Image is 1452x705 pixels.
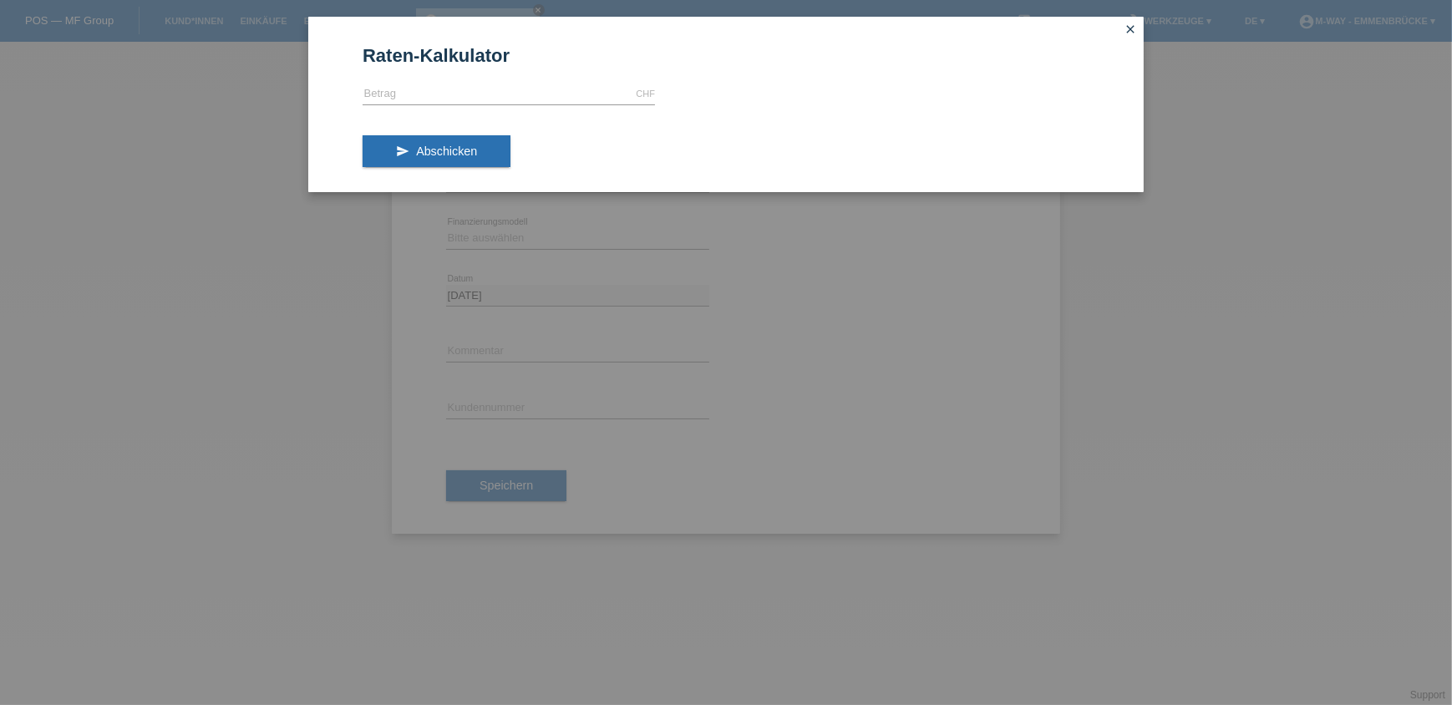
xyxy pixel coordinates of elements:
[363,45,1089,66] h1: Raten-Kalkulator
[1119,21,1141,40] a: close
[636,89,655,99] div: CHF
[1124,23,1137,36] i: close
[363,135,510,167] button: send Abschicken
[396,145,409,158] i: send
[416,145,477,158] span: Abschicken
